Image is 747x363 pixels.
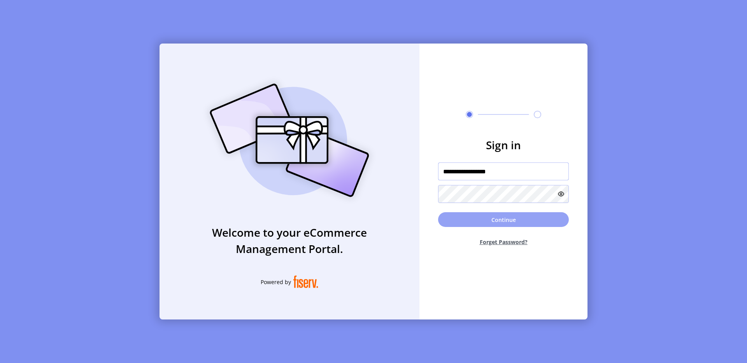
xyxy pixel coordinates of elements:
h3: Welcome to your eCommerce Management Portal. [160,224,419,257]
button: Forget Password? [438,232,569,252]
span: Powered by [261,278,291,286]
h3: Sign in [438,137,569,153]
button: Continue [438,212,569,227]
img: card_Illustration.svg [198,75,381,206]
